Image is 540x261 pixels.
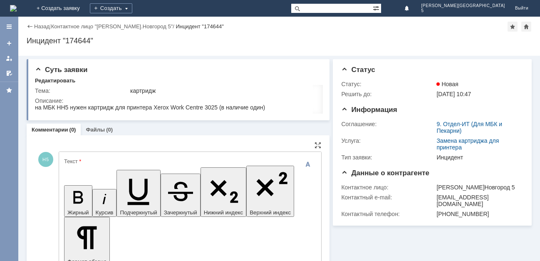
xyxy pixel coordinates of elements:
[67,209,89,216] span: Жирный
[27,37,532,45] div: Инцидент "174644"
[35,77,75,84] div: Редактировать
[246,166,294,217] button: Верхний индекс
[341,154,435,161] div: Тип заявки:
[303,159,313,169] span: Скрыть панель инструментов
[35,87,129,94] div: Тема:
[90,3,132,13] div: Создать
[120,209,157,216] span: Подчеркнутый
[508,22,518,32] div: Добавить в избранное
[436,211,520,217] div: [PHONE_NUMBER]
[341,211,435,217] div: Контактный телефон:
[130,87,318,94] div: картридж
[315,142,321,149] div: На всю страницу
[2,37,16,50] a: Создать заявку
[69,127,76,133] div: (0)
[436,91,471,97] span: [DATE] 10:47
[35,66,87,74] span: Суть заявки
[436,194,520,207] div: [EMAIL_ADDRESS][DOMAIN_NAME]
[341,106,397,114] span: Информация
[436,154,520,161] div: Инцидент
[341,66,375,74] span: Статус
[10,5,17,12] a: Перейти на домашнюю страницу
[373,4,381,12] span: Расширенный поиск
[64,159,315,164] div: Текст
[106,127,113,133] div: (0)
[2,52,16,65] a: Мои заявки
[92,189,117,217] button: Курсив
[51,23,173,30] a: Контактное лицо "[PERSON_NAME].Новгород 5"
[250,209,291,216] span: Верхний индекс
[421,8,505,13] span: 5
[51,23,176,30] div: /
[436,184,520,191] div: [PERSON_NAME]Новгород 5
[116,170,160,217] button: Подчеркнутый
[2,67,16,80] a: Мои согласования
[521,22,531,32] div: Сделать домашней страницей
[176,23,224,30] div: Инцидент "174644"
[421,3,505,8] span: [PERSON_NAME][GEOGRAPHIC_DATA]
[64,185,92,217] button: Жирный
[161,174,201,217] button: Зачеркнутый
[86,127,105,133] a: Файлы
[32,127,68,133] a: Комментарии
[341,194,435,201] div: Контактный e-mail:
[341,137,435,144] div: Услуга:
[341,91,435,97] div: Решить до:
[164,209,197,216] span: Зачеркнутый
[341,81,435,87] div: Статус:
[436,121,502,134] a: 9. Отдел-ИТ (Для МБК и Пекарни)
[341,184,435,191] div: Контактное лицо:
[10,5,17,12] img: logo
[50,23,51,29] div: |
[341,121,435,127] div: Соглашение:
[204,209,243,216] span: Нижний индекс
[34,23,50,30] a: Назад
[341,169,429,177] span: Данные о контрагенте
[201,167,247,217] button: Нижний индекс
[38,152,53,167] span: Н5
[436,81,458,87] span: Новая
[436,137,499,151] a: Замена картриджа для принтера
[96,209,114,216] span: Курсив
[35,97,320,104] div: Описание:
